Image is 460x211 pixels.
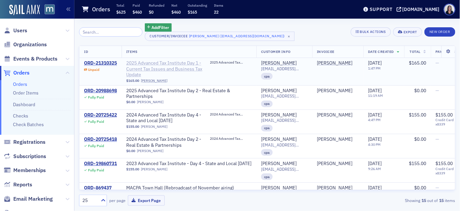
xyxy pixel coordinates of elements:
[88,119,104,124] div: Fully Paid
[126,136,210,148] a: 2024 Advanced Tax Institute Day 2 - Real Estate & Partnerships
[189,33,285,39] div: [PERSON_NAME] ([EMAIL_ADDRESS][DOMAIN_NAME])
[88,95,104,100] div: Fully Paid
[368,160,382,166] span: [DATE]
[261,101,273,107] div: cpa
[141,79,167,83] a: [PERSON_NAME]
[137,149,163,153] a: [PERSON_NAME]
[414,136,426,142] span: $0.00
[409,160,426,166] span: $155.00
[13,113,28,119] a: Checks
[368,112,382,118] span: [DATE]
[261,149,273,156] div: cpa
[126,60,210,78] a: 2025 Advanced Tax Institute Day 1 - Current Tax Issues and Business Tax Update
[92,5,110,13] h1: Orders
[13,181,32,188] span: Reports
[286,33,292,39] span: ×
[84,88,117,94] a: ORD-20988698
[317,112,352,118] a: [PERSON_NAME]
[128,195,165,206] button: Export Page
[214,9,219,15] span: 22
[261,112,297,118] a: [PERSON_NAME]
[410,49,421,54] span: Total
[317,88,352,94] div: [PERSON_NAME]
[261,88,297,94] a: [PERSON_NAME]
[188,3,207,8] p: Outstanding
[84,185,112,191] a: ORD-869437
[141,124,167,129] a: [PERSON_NAME]
[414,185,426,191] span: $0.00
[13,55,57,63] span: Events & Products
[4,167,46,174] a: Memberships
[126,167,139,171] span: $155.00
[435,60,439,66] span: —
[133,9,142,15] span: $460
[435,167,455,175] span: Credit Card x8339
[261,94,308,99] span: [EMAIL_ADDRESS][DOMAIN_NAME]
[84,136,117,142] div: ORD-20725418
[261,167,308,172] span: [EMAIL_ADDRESS][DOMAIN_NAME]
[145,32,295,41] button: Customer/Invoicee[PERSON_NAME] ([EMAIL_ADDRESS][DOMAIN_NAME])×
[13,195,53,203] span: Email Marketing
[151,24,169,30] span: Add Filter
[435,88,439,94] span: —
[45,4,55,15] img: SailAMX
[435,136,439,142] span: —
[84,161,117,167] div: ORD-19860731
[149,9,153,15] span: $0
[88,144,104,148] div: Fully Paid
[13,69,30,77] span: Orders
[317,136,352,142] a: [PERSON_NAME]
[317,112,359,118] span: Donna Buck
[435,160,453,166] span: $155.00
[435,112,453,118] span: $155.00
[126,88,252,100] a: 2025 Advanced Tax Institute Day 2 - Real Estate & Partnerships
[420,197,427,203] strong: 15
[126,112,210,124] a: 2024 Advanced Tax Institute Day 4 - State and Local [DATE]
[210,112,252,116] span: 2024 Advanced Tax Institute
[438,197,445,203] strong: 15
[368,66,381,71] time: 1:47 PM
[84,60,117,66] a: ORD-21310325
[424,28,455,34] a: New Order
[84,49,88,54] span: ID
[414,88,426,94] span: $0.00
[368,93,383,98] time: 11:19 AM
[82,197,97,204] div: 25
[403,6,440,12] div: [DOMAIN_NAME]
[435,118,455,126] span: Credit Card x8339
[261,136,297,142] a: [PERSON_NAME]
[13,90,39,96] a: Order Items
[368,166,381,171] time: 9:26 AM
[214,3,224,8] p: Items
[4,195,53,203] a: Email Marketing
[397,7,442,12] button: [DOMAIN_NAME]
[317,161,359,167] span: Donna Buck
[261,125,273,131] div: cpa
[334,197,455,203] div: Showing out of items
[126,185,234,191] a: MACPA Town Hall (Rebroadcast of November airing)
[126,100,135,104] span: $0.00
[149,3,164,8] p: Refunded
[88,68,99,72] div: Unpaid
[261,49,291,54] span: Customer Info
[145,23,172,32] button: AddFilter
[317,161,352,167] a: [PERSON_NAME]
[188,9,197,15] span: $165
[368,60,382,66] span: [DATE]
[13,121,44,127] a: Check Batches
[261,60,297,66] a: [PERSON_NAME]
[404,30,417,34] div: Export
[126,161,251,167] a: 2023 Advanced Tax Institute - Day 4 - State and Local [DATE]
[13,138,46,146] span: Registrations
[126,112,210,124] span: 2024 Advanced Tax Institute Day 4 - State and Local Tax Day
[317,136,359,142] span: Donna Buck
[435,49,455,54] span: Payments
[261,118,308,123] span: [EMAIL_ADDRESS][DOMAIN_NAME]
[317,185,359,191] span: Donna Buck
